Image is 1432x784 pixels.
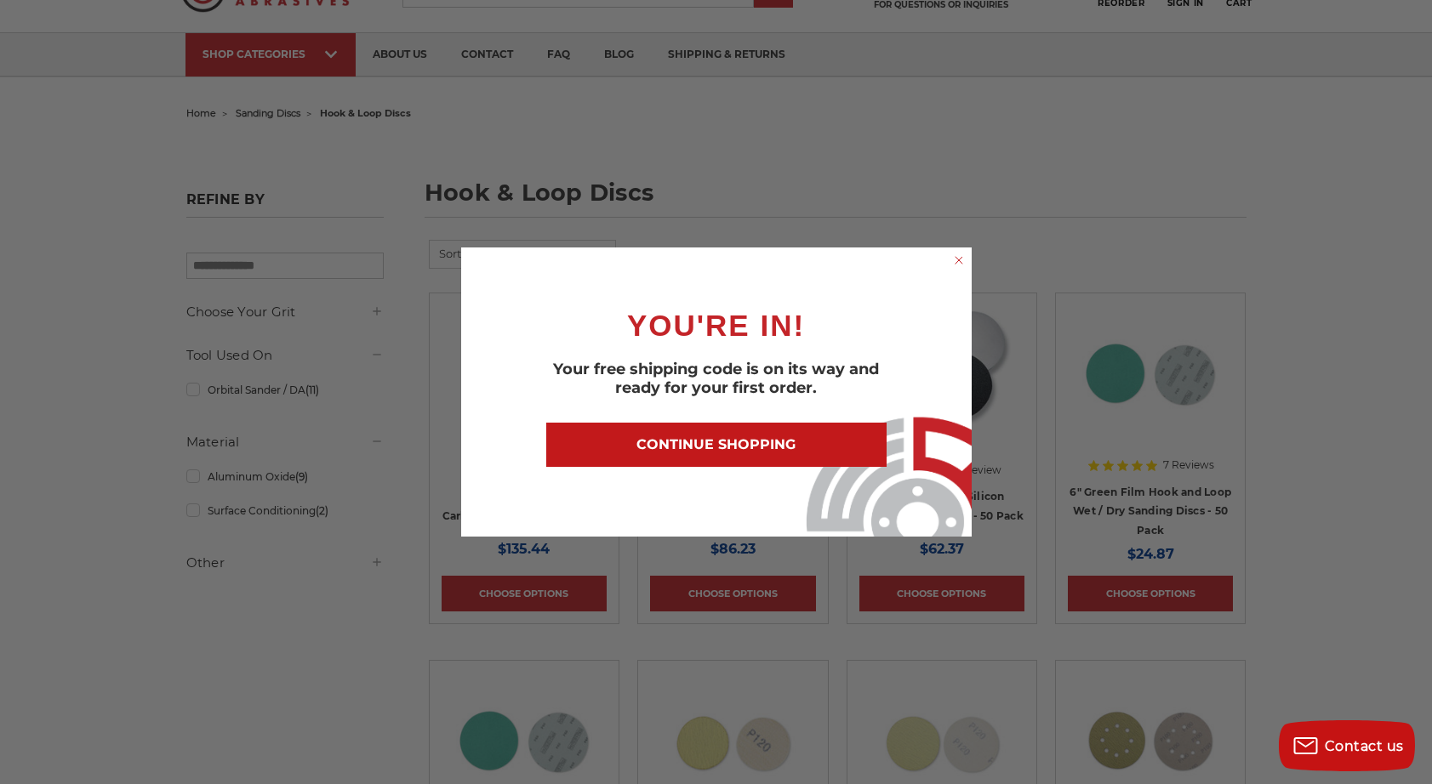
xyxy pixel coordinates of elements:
[1325,738,1404,754] span: Contact us
[546,423,887,467] button: CONTINUE SHOPPING
[627,309,805,342] span: YOU'RE IN!
[1279,720,1415,771] button: Contact us
[553,360,879,397] span: Your free shipping code is on its way and ready for your first order.
[950,252,967,269] button: Close dialog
